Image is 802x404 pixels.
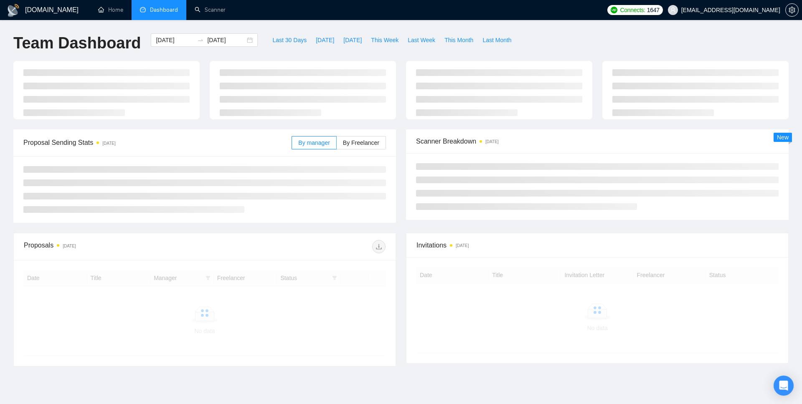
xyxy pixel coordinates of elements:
[785,7,799,13] a: setting
[140,7,146,13] span: dashboard
[150,6,178,13] span: Dashboard
[197,37,204,43] span: to
[444,35,473,45] span: This Month
[774,376,794,396] div: Open Intercom Messenger
[647,5,660,15] span: 1647
[785,3,799,17] button: setting
[63,244,76,248] time: [DATE]
[343,35,362,45] span: [DATE]
[98,6,123,13] a: homeHome
[13,33,141,53] h1: Team Dashboard
[268,33,311,47] button: Last 30 Days
[620,5,645,15] span: Connects:
[611,7,617,13] img: upwork-logo.png
[197,37,204,43] span: swap-right
[316,35,334,45] span: [DATE]
[482,35,511,45] span: Last Month
[456,243,469,248] time: [DATE]
[343,139,379,146] span: By Freelancer
[272,35,307,45] span: Last 30 Days
[416,136,779,146] span: Scanner Breakdown
[440,33,478,47] button: This Month
[366,33,403,47] button: This Week
[403,33,440,47] button: Last Week
[416,240,778,250] span: Invitations
[339,33,366,47] button: [DATE]
[777,134,789,141] span: New
[485,139,498,144] time: [DATE]
[371,35,398,45] span: This Week
[102,141,115,146] time: [DATE]
[408,35,435,45] span: Last Week
[786,7,798,13] span: setting
[670,7,676,13] span: user
[7,4,20,17] img: logo
[156,35,194,45] input: Start date
[207,35,245,45] input: End date
[478,33,516,47] button: Last Month
[24,240,205,253] div: Proposals
[195,6,226,13] a: searchScanner
[311,33,339,47] button: [DATE]
[23,137,292,148] span: Proposal Sending Stats
[298,139,330,146] span: By manager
